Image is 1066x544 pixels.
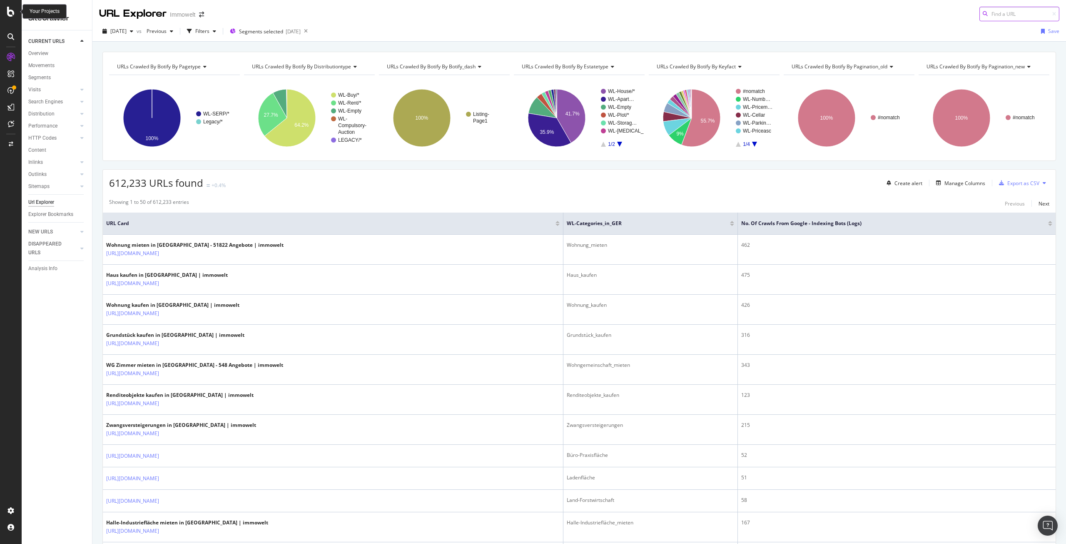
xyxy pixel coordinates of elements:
div: URL Explorer [99,7,167,21]
h4: URLs Crawled By Botify By pagination_new [925,60,1042,73]
div: NEW URLS [28,228,53,236]
a: [URL][DOMAIN_NAME] [106,474,159,483]
div: Segments [28,73,51,82]
div: 316 [741,331,1052,339]
a: Inlinks [28,158,78,167]
text: Auction [338,129,355,135]
span: Segments selected [239,28,283,35]
div: 123 [741,391,1052,399]
h4: URLs Crawled By Botify By pagetype [115,60,232,73]
text: 1/2 [608,141,615,147]
text: 100% [415,115,428,121]
a: Url Explorer [28,198,86,207]
text: WL-Rent/* [338,100,361,106]
svg: A chart. [514,82,644,154]
span: URLs Crawled By Botify By pagetype [117,63,201,70]
a: Overview [28,49,86,58]
text: 100% [955,115,968,121]
span: URLs Crawled By Botify By keyfact [657,63,736,70]
text: 35.9% [540,129,554,135]
button: Previous [1005,198,1025,208]
text: WL-Empty [338,108,361,114]
a: CURRENT URLS [28,37,78,46]
div: Halle-Industriefläche_mieten [567,519,734,526]
div: Ladenfläche [567,474,734,481]
span: Previous [143,28,167,35]
a: Visits [28,85,78,94]
button: [DATE] [99,25,137,38]
text: 100% [146,135,159,141]
div: Haus_kaufen [567,271,734,279]
div: Wohnung mieten in [GEOGRAPHIC_DATA] - 51822 Angebote | immowelt [106,241,284,249]
div: Analysis Info [28,264,57,273]
div: 52 [741,451,1052,459]
text: #nomatch [1013,115,1035,120]
svg: A chart. [244,82,374,154]
span: URLs Crawled By Botify By pagination_new [927,63,1025,70]
div: Filters [195,28,209,35]
a: DISAPPEARED URLS [28,240,78,257]
span: 612,233 URLs found [109,176,203,190]
a: [URL][DOMAIN_NAME] [106,369,159,378]
text: WL-[MEDICAL_DATA]… [608,128,663,134]
div: Url Explorer [28,198,54,207]
span: URLs Crawled By Botify By botify_dash [387,63,476,70]
text: #nomatch [878,115,900,120]
div: Create alert [894,180,922,187]
div: Renditeobjekte_kaufen [567,391,734,399]
svg: A chart. [919,82,1049,154]
button: Save [1038,25,1059,38]
span: No. of Crawls from Google - Indexing Bots (Logs) [741,220,1036,227]
div: Halle-Industriefläche mieten in [GEOGRAPHIC_DATA] | immowelt [106,519,268,526]
text: Legacy/* [203,119,223,125]
div: Outlinks [28,170,47,179]
div: Immowelt [170,10,196,19]
text: WL-Pricem… [743,104,772,110]
a: [URL][DOMAIN_NAME] [106,527,159,535]
div: Movements [28,61,55,70]
text: WL-SERP/* [203,111,229,117]
svg: A chart. [379,82,509,154]
div: Zwangsversteigerungen [567,421,734,429]
div: Next [1039,200,1049,207]
span: URLs Crawled By Botify By distributiontype [252,63,351,70]
a: [URL][DOMAIN_NAME] [106,452,159,460]
span: URL Card [106,220,553,227]
div: Open Intercom Messenger [1038,516,1058,536]
span: WL-Categories_in_GER [567,220,717,227]
div: 426 [741,301,1052,309]
button: Next [1039,198,1049,208]
div: Renditeobjekte kaufen in [GEOGRAPHIC_DATA] | immowelt [106,391,254,399]
div: arrow-right-arrow-left [199,12,204,18]
div: Your Projects [30,8,60,15]
a: [URL][DOMAIN_NAME] [106,429,159,438]
div: Distribution [28,110,55,118]
button: Filters [184,25,219,38]
div: 343 [741,361,1052,369]
div: 462 [741,241,1052,249]
div: 475 [741,271,1052,279]
div: Haus kaufen in [GEOGRAPHIC_DATA] | immowelt [106,271,228,279]
div: HTTP Codes [28,134,57,143]
div: 51 [741,474,1052,481]
button: Manage Columns [933,178,985,188]
text: 1/4 [743,141,750,147]
svg: A chart. [109,82,239,154]
div: Previous [1005,200,1025,207]
span: URLs Crawled By Botify By pagination_old [792,63,887,70]
div: Wohnung_kaufen [567,301,734,309]
div: Land-Forstwirtschaft [567,496,734,504]
a: [URL][DOMAIN_NAME] [106,249,159,258]
a: [URL][DOMAIN_NAME] [106,339,159,348]
span: 2025 Aug. 22nd [110,28,127,35]
text: WL-Priceasc [743,128,771,134]
div: A chart. [784,82,914,154]
a: Distribution [28,110,78,118]
text: Listing- [473,111,489,117]
text: 27.7% [264,112,278,118]
text: 41.7% [565,111,580,117]
div: Search Engines [28,98,63,106]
